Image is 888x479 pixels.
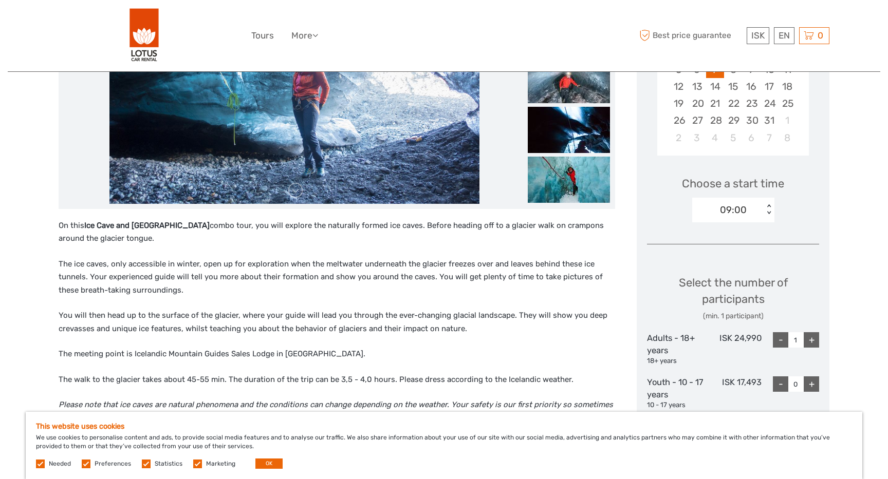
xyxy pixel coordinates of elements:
[778,112,796,129] div: Choose Saturday, November 1st, 2025
[773,376,788,392] div: -
[688,112,706,129] div: Choose Monday, October 27th, 2025
[706,95,724,112] div: Choose Tuesday, October 21st, 2025
[760,112,778,129] div: Choose Friday, October 31st, 2025
[724,78,742,95] div: Choose Wednesday, October 15th, 2025
[764,204,773,215] div: < >
[36,422,852,431] h5: This website uses cookies
[705,332,762,366] div: ISK 24,990
[742,129,760,146] div: Choose Thursday, November 6th, 2025
[760,95,778,112] div: Choose Friday, October 24th, 2025
[528,57,610,103] img: fb83496d06ae4cfdaac17f0763d99647_slider_thumbnail.jpeg
[59,258,615,297] p: The ice caves, only accessible in winter, open up for exploration when the meltwater underneath t...
[682,176,784,191] span: Choose a start time
[647,356,705,366] div: 18+ years
[688,78,706,95] div: Choose Monday, October 13th, 2025
[742,78,760,95] div: Choose Thursday, October 16th, 2025
[647,376,705,410] div: Youth - 10 - 17 years
[647,400,705,410] div: 10 - 17 years
[705,376,762,410] div: ISK 17,493
[155,459,182,468] label: Statistics
[59,309,615,335] p: You will then head up to the surface of the glacier, where your guide will lead you through the e...
[706,129,724,146] div: Choose Tuesday, November 4th, 2025
[95,459,131,468] label: Preferences
[724,95,742,112] div: Choose Wednesday, October 22nd, 2025
[778,129,796,146] div: Choose Saturday, November 8th, 2025
[804,376,819,392] div: +
[706,112,724,129] div: Choose Tuesday, October 28th, 2025
[760,129,778,146] div: Choose Friday, November 7th, 2025
[751,30,765,41] span: ISK
[637,27,744,44] span: Best price guarantee
[59,400,615,449] em: Please note that ice caves are natural phenomena and the conditions can change depending on the w...
[251,28,274,43] a: Tours
[528,157,610,203] img: a3a9e3e18881443a9f1f129c9e674ae8_slider_thumbnail.jpeg
[129,8,159,64] img: 443-e2bd2384-01f0-477a-b1bf-f993e7f52e7d_logo_big.png
[670,78,688,95] div: Choose Sunday, October 12th, 2025
[742,95,760,112] div: Choose Thursday, October 23rd, 2025
[206,459,235,468] label: Marketing
[724,112,742,129] div: Choose Wednesday, October 29th, 2025
[647,311,819,321] div: (min. 1 participant)
[688,95,706,112] div: Choose Monday, October 20th, 2025
[670,129,688,146] div: Choose Sunday, November 2nd, 2025
[773,332,788,348] div: -
[804,332,819,348] div: +
[59,219,615,245] p: On this combo tour, you will explore the naturally formed ice caves. Before heading off to a glac...
[720,203,747,217] div: 09:00
[670,112,688,129] div: Choose Sunday, October 26th, 2025
[14,18,116,26] p: We're away right now. Please check back later!
[255,458,283,469] button: OK
[59,373,615,387] p: The walk to the glacier takes about 45-55 min. The duration of the trip can be 3,5 - 4,0 hours. P...
[647,332,705,366] div: Adults - 18+ years
[778,95,796,112] div: Choose Saturday, October 25th, 2025
[528,107,610,153] img: e727485138664f4a90c6fde76d0cd3e7_slider_thumbnail.jpeg
[49,459,71,468] label: Needed
[688,129,706,146] div: Choose Monday, November 3rd, 2025
[660,44,805,146] div: month 2025-10
[778,78,796,95] div: Choose Saturday, October 18th, 2025
[774,27,794,44] div: EN
[742,112,760,129] div: Choose Thursday, October 30th, 2025
[724,129,742,146] div: Choose Wednesday, November 5th, 2025
[760,78,778,95] div: Choose Friday, October 17th, 2025
[84,221,210,230] strong: Ice Cave and [GEOGRAPHIC_DATA]
[291,28,318,43] a: More
[26,412,862,479] div: We use cookies to personalise content and ads, to provide social media features and to analyse ou...
[59,348,615,361] p: The meeting point is Icelandic Mountain Guides Sales Lodge in [GEOGRAPHIC_DATA].
[670,95,688,112] div: Choose Sunday, October 19th, 2025
[647,275,819,321] div: Select the number of participants
[118,16,131,28] button: Open LiveChat chat widget
[706,78,724,95] div: Choose Tuesday, October 14th, 2025
[816,30,825,41] span: 0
